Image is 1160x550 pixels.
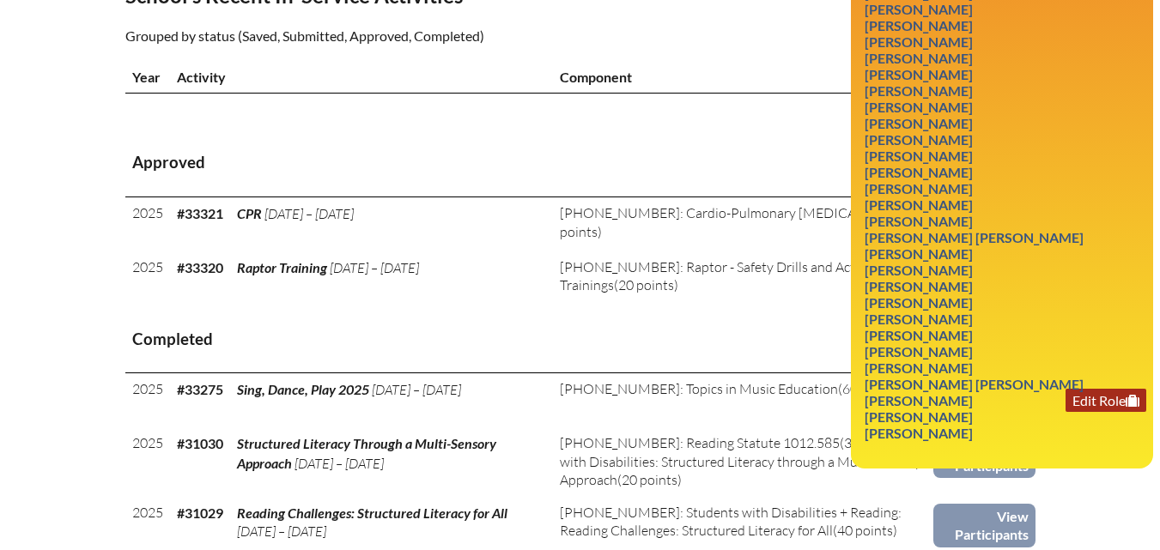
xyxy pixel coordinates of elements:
a: [PERSON_NAME] [858,14,980,37]
a: [PERSON_NAME] [858,258,980,281]
th: Activity [170,61,553,94]
span: [DATE] – [DATE] [264,205,354,222]
td: 2025 [125,197,170,251]
a: [PERSON_NAME] [858,160,980,184]
a: [PERSON_NAME] [858,209,980,233]
a: [PERSON_NAME] [858,307,980,330]
td: (20 points) [553,427,933,496]
th: Component [553,61,933,94]
a: [PERSON_NAME] [858,46,980,70]
span: [DATE] – [DATE] [330,259,419,276]
td: (60 points) [553,373,933,427]
span: [PHONE_NUMBER]: Cardio-Pulmonary [MEDICAL_DATA] [560,204,906,221]
a: [PERSON_NAME] [858,291,980,314]
b: #33321 [177,205,223,221]
a: [PERSON_NAME] [858,63,980,86]
b: #33275 [177,381,223,397]
td: 2025 [125,427,170,496]
td: 2025 [125,373,170,427]
a: [PERSON_NAME] [858,95,980,118]
p: Grouped by status (Saved, Submitted, Approved, Completed) [125,25,730,47]
b: #31030 [177,435,223,451]
a: [PERSON_NAME] [858,144,980,167]
span: [DATE] – [DATE] [295,455,384,472]
td: (10 points) [553,197,933,251]
a: [PERSON_NAME] [858,193,980,216]
a: [PERSON_NAME] [858,356,980,379]
h3: Approved [132,152,1029,173]
span: Structured Literacy Through a Multi-Sensory Approach [237,435,496,470]
th: Year [125,61,170,94]
a: [PERSON_NAME] [858,389,980,412]
span: [DATE] – [DATE] [237,523,326,540]
td: (20 points) [553,251,933,305]
h3: Completed [132,329,1029,350]
span: CPR [237,205,262,221]
a: [PERSON_NAME] [858,177,980,200]
a: View Participants [933,504,1035,547]
b: #31029 [177,505,223,521]
a: [PERSON_NAME] [858,128,980,151]
span: Raptor Training [237,259,327,275]
a: [PERSON_NAME] [858,340,980,363]
a: [PERSON_NAME] [PERSON_NAME] [858,372,1090,396]
span: [PHONE_NUMBER]: Reading Statute 1012.585(3) + Students with Disabilities: Structured Literacy thr... [560,434,922,488]
a: Edit Role [1066,389,1146,412]
b: #33320 [177,259,223,275]
a: [PERSON_NAME] [858,79,980,102]
span: [PHONE_NUMBER]: Raptor - Safety Drills and Active Shooter Trainings [560,258,922,293]
a: [PERSON_NAME] [858,112,980,135]
a: [PERSON_NAME] [858,30,980,53]
td: 2025 [125,251,170,305]
span: [PHONE_NUMBER]: Students with Disabilities + Reading: Reading Challenges: Structured Literacy for... [560,504,902,539]
a: [PERSON_NAME] [858,323,980,347]
span: Reading Challenges: Structured Literacy for All [237,505,507,521]
span: [PHONE_NUMBER]: Topics in Music Education [560,380,838,397]
a: [PERSON_NAME] [858,405,980,428]
a: [PERSON_NAME] [858,242,980,265]
a: [PERSON_NAME] [PERSON_NAME] [858,226,1090,249]
a: [PERSON_NAME] [858,275,980,298]
span: [DATE] – [DATE] [372,381,461,398]
a: [PERSON_NAME] [858,421,980,444]
span: Sing, Dance, Play 2025 [237,381,369,397]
